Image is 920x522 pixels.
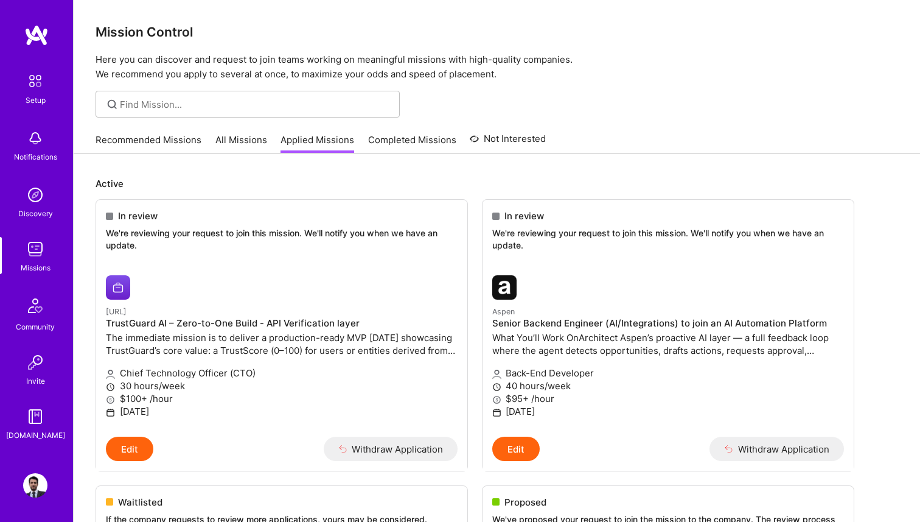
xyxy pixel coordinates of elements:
[492,379,844,392] p: 40 hours/week
[23,126,47,150] img: bell
[106,437,153,461] button: Edit
[492,405,844,418] p: [DATE]
[26,375,45,387] div: Invite
[215,133,267,153] a: All Missions
[26,94,46,107] div: Setup
[368,133,456,153] a: Completed Missions
[483,266,854,437] a: Aspen company logoAspenSenior Backend Engineer (AI/Integrations) to join an AI Automation Platfor...
[14,150,57,163] div: Notifications
[118,210,158,222] span: In review
[492,318,844,329] h4: Senior Backend Engineer (AI/Integrations) to join an AI Automation Platform
[492,331,844,357] p: What You’ll Work OnArchitect Aspen’s proactive AI layer — a full feedback loop where the agent de...
[106,383,115,392] i: icon Clock
[23,68,48,94] img: setup
[23,404,47,429] img: guide book
[105,97,119,111] i: icon SearchGrey
[18,207,53,220] div: Discovery
[470,132,546,153] a: Not Interested
[492,437,540,461] button: Edit
[492,227,844,251] p: We're reviewing your request to join this mission. We'll notify you when we have an update.
[492,370,501,379] i: icon Applicant
[106,405,458,418] p: [DATE]
[106,275,130,300] img: Trustguard.ai company logo
[21,261,51,274] div: Missions
[16,320,55,333] div: Community
[118,496,162,509] span: Waitlisted
[120,98,391,111] input: Find Mission...
[106,367,458,379] p: Chief Technology Officer (CTO)
[106,395,115,404] i: icon MoneyGray
[504,496,546,509] span: Proposed
[21,291,50,320] img: Community
[492,408,501,417] i: icon Calendar
[23,183,47,207] img: discovery
[281,133,354,153] a: Applied Missions
[106,408,115,417] i: icon Calendar
[106,370,115,379] i: icon Applicant
[23,237,47,261] img: teamwork
[492,383,501,392] i: icon Clock
[96,52,898,82] p: Here you can discover and request to join teams working on meaningful missions with high-quality ...
[492,307,515,316] small: Aspen
[106,307,127,316] small: [URL]
[492,275,517,300] img: Aspen company logo
[492,367,844,379] p: Back-End Developer
[504,210,544,222] span: In review
[106,318,458,329] h4: TrustGuard AI – Zero-to-One Build - API Verification layer
[324,437,458,461] button: Withdraw Application
[96,177,898,190] p: Active
[492,395,501,404] i: icon MoneyGray
[20,473,51,498] a: User Avatar
[709,437,844,461] button: Withdraw Application
[492,392,844,405] p: $95+ /hour
[96,266,467,437] a: Trustguard.ai company logo[URL]TrustGuard AI – Zero-to-One Build - API Verification layerThe imme...
[106,331,458,357] p: The immediate mission is to deliver a production-ready MVP [DATE] showcasing TrustGuard’s core va...
[23,350,47,375] img: Invite
[23,473,47,498] img: User Avatar
[106,392,458,405] p: $100+ /hour
[106,227,458,251] p: We're reviewing your request to join this mission. We'll notify you when we have an update.
[6,429,65,442] div: [DOMAIN_NAME]
[106,379,458,392] p: 30 hours/week
[96,133,201,153] a: Recommended Missions
[96,24,898,40] h3: Mission Control
[24,24,49,46] img: logo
